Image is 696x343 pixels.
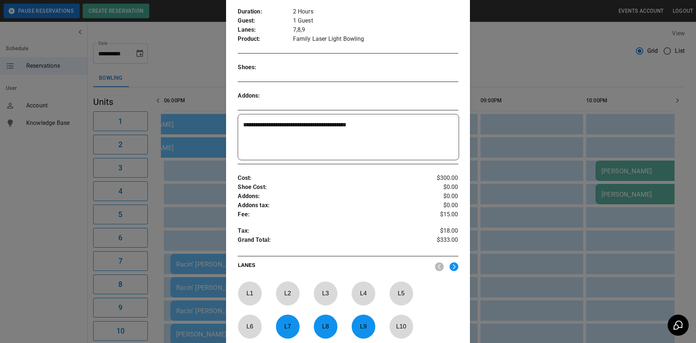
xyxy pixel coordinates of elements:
p: Fee : [238,210,421,219]
p: Cost : [238,174,421,183]
p: $18.00 [422,226,458,236]
p: L 5 [389,285,413,302]
p: Guest : [238,16,293,25]
p: LANES [238,261,429,272]
p: $0.00 [422,201,458,210]
img: right.svg [450,262,458,271]
p: L 6 [238,318,262,335]
p: $0.00 [422,192,458,201]
p: $333.00 [422,236,458,247]
p: $0.00 [422,183,458,192]
p: Addons tax : [238,201,421,210]
p: Addons : [238,91,293,100]
p: L 1 [238,285,262,302]
p: Lanes : [238,25,293,35]
p: Grand Total : [238,236,421,247]
p: L 7 [276,318,300,335]
p: Tax : [238,226,421,236]
p: 7,8,9 [293,25,458,35]
p: 2 Hours [293,7,458,16]
p: Duration : [238,7,293,16]
p: Product : [238,35,293,44]
p: Family Laser Light Bowling [293,35,458,44]
p: $15.00 [422,210,458,219]
p: L 2 [276,285,300,302]
p: L 4 [351,285,375,302]
p: Shoe Cost : [238,183,421,192]
p: 1 Guest [293,16,458,25]
p: $300.00 [422,174,458,183]
img: nav_left.svg [435,262,444,271]
p: L 9 [351,318,375,335]
p: L 10 [389,318,413,335]
p: L 3 [313,285,337,302]
p: Shoes : [238,63,293,72]
p: L 8 [313,318,337,335]
p: Addons : [238,192,421,201]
